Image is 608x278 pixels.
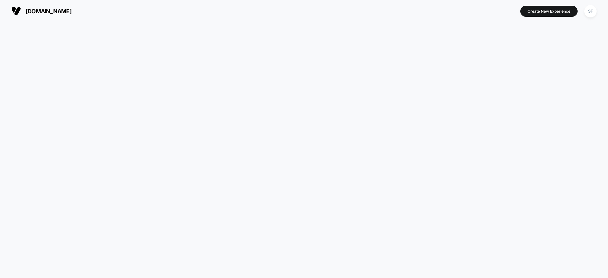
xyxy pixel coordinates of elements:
button: SF [582,5,598,18]
div: SF [584,5,597,17]
button: [DOMAIN_NAME] [9,6,73,16]
span: [DOMAIN_NAME] [26,8,72,15]
button: Create New Experience [520,6,578,17]
img: Visually logo [11,6,21,16]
